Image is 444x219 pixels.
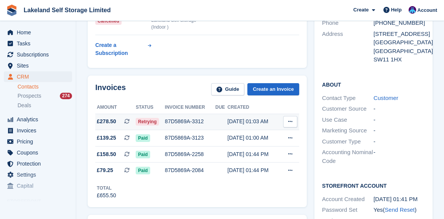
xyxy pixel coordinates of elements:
[4,27,72,38] a: menu
[373,137,425,146] div: -
[95,101,136,114] th: Amount
[136,118,159,126] span: Retrying
[322,182,425,189] h2: Storefront Account
[373,30,425,39] div: [STREET_ADDRESS]
[4,71,72,82] a: menu
[322,195,373,204] div: Account Created
[136,134,150,142] span: Paid
[60,93,72,99] div: 274
[215,101,228,114] th: Due
[373,126,425,135] div: -
[4,38,72,49] a: menu
[322,19,373,27] div: Phone
[409,6,416,14] img: David Dickson
[322,148,373,165] div: Accounting Nominal Code
[6,5,18,16] img: stora-icon-8386f47178a22dfd0bd8f6a31ec36ba5ce8667c1dd55bd0f319d3a0aa187defe.svg
[4,180,72,191] a: menu
[17,49,63,60] span: Subscriptions
[7,198,76,205] span: Storefront
[165,166,215,174] div: 87D5869A-2084
[228,150,279,158] div: [DATE] 01:44 PM
[97,166,113,174] span: £79.25
[17,71,63,82] span: CRM
[17,60,63,71] span: Sites
[373,38,425,47] div: [GEOGRAPHIC_DATA]
[322,206,373,214] div: Password Set
[391,6,402,14] span: Help
[383,206,416,213] span: ( )
[95,41,146,57] div: Create a Subscription
[373,95,398,101] a: Customer
[373,55,425,64] div: SW11 1HX
[18,92,41,100] span: Prospects
[18,101,72,109] a: Deals
[97,150,116,158] span: £158.50
[17,180,63,191] span: Capital
[417,6,437,14] span: Account
[228,166,279,174] div: [DATE] 01:44 PM
[385,206,414,213] a: Send Reset
[97,185,116,192] div: Total
[97,118,116,126] span: £278.50
[373,195,425,204] div: [DATE] 01:41 PM
[151,17,207,31] div: Lakeland Self Storage (Indoor )
[97,192,116,200] div: £655.50
[322,30,373,64] div: Address
[18,83,72,90] a: Contacts
[322,137,373,146] div: Customer Type
[228,101,279,114] th: Created
[17,114,63,125] span: Analytics
[228,118,279,126] div: [DATE] 01:03 AM
[17,27,63,38] span: Home
[95,17,122,25] div: Cancelled
[4,125,72,136] a: menu
[17,136,63,147] span: Pricing
[4,158,72,169] a: menu
[373,148,425,165] div: -
[322,126,373,135] div: Marketing Source
[21,4,114,16] a: Lakeland Self Storage Limited
[322,94,373,103] div: Contact Type
[4,136,72,147] a: menu
[4,147,72,158] a: menu
[165,134,215,142] div: 87D5869A-3123
[4,60,72,71] a: menu
[373,105,425,113] div: -
[17,147,63,158] span: Coupons
[322,105,373,113] div: Customer Source
[165,118,215,126] div: 87D5869A-3312
[136,167,150,174] span: Paid
[4,49,72,60] a: menu
[165,150,215,158] div: 87D5869A-2258
[247,83,299,96] a: Create an Invoice
[322,116,373,124] div: Use Case
[165,101,215,114] th: Invoice number
[136,151,150,158] span: Paid
[373,19,425,27] div: [PHONE_NUMBER]
[373,206,425,214] div: Yes
[95,38,151,60] a: Create a Subscription
[18,92,72,100] a: Prospects 274
[95,83,126,96] h2: Invoices
[17,125,63,136] span: Invoices
[18,102,31,109] span: Deals
[17,158,63,169] span: Protection
[4,169,72,180] a: menu
[353,6,369,14] span: Create
[373,116,425,124] div: -
[97,134,116,142] span: £139.25
[17,169,63,180] span: Settings
[322,81,425,88] h2: About
[228,134,279,142] div: [DATE] 01:00 AM
[373,47,425,56] div: [GEOGRAPHIC_DATA]
[17,38,63,49] span: Tasks
[4,114,72,125] a: menu
[136,101,165,114] th: Status
[211,83,245,96] a: Guide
